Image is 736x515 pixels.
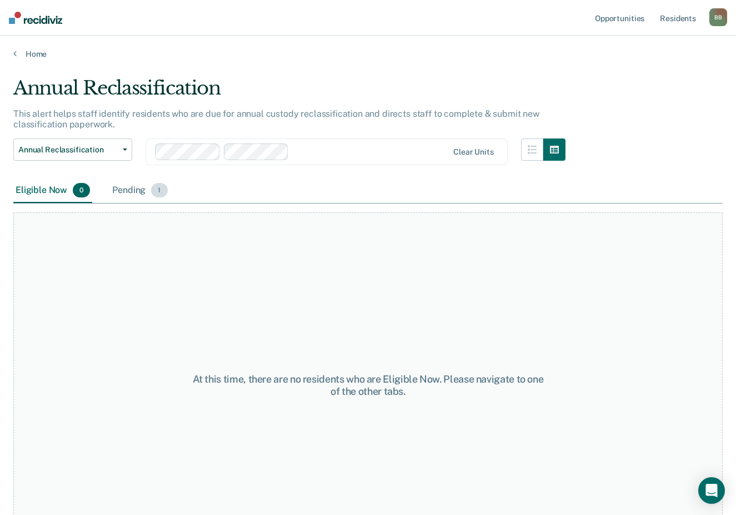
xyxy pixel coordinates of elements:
[13,77,565,108] div: Annual Reclassification
[9,12,62,24] img: Recidiviz
[698,477,725,504] div: Open Intercom Messenger
[13,179,92,203] div: Eligible Now0
[709,8,727,26] div: B B
[709,8,727,26] button: BB
[151,183,167,197] span: 1
[13,108,539,130] p: This alert helps staff identify residents who are due for annual custody reclassification and dir...
[453,147,494,157] div: Clear units
[110,179,169,203] div: Pending1
[18,145,118,155] span: Annual Reclassification
[13,49,723,59] a: Home
[191,373,545,397] div: At this time, there are no residents who are Eligible Now. Please navigate to one of the other tabs.
[13,138,132,161] button: Annual Reclassification
[73,183,90,197] span: 0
